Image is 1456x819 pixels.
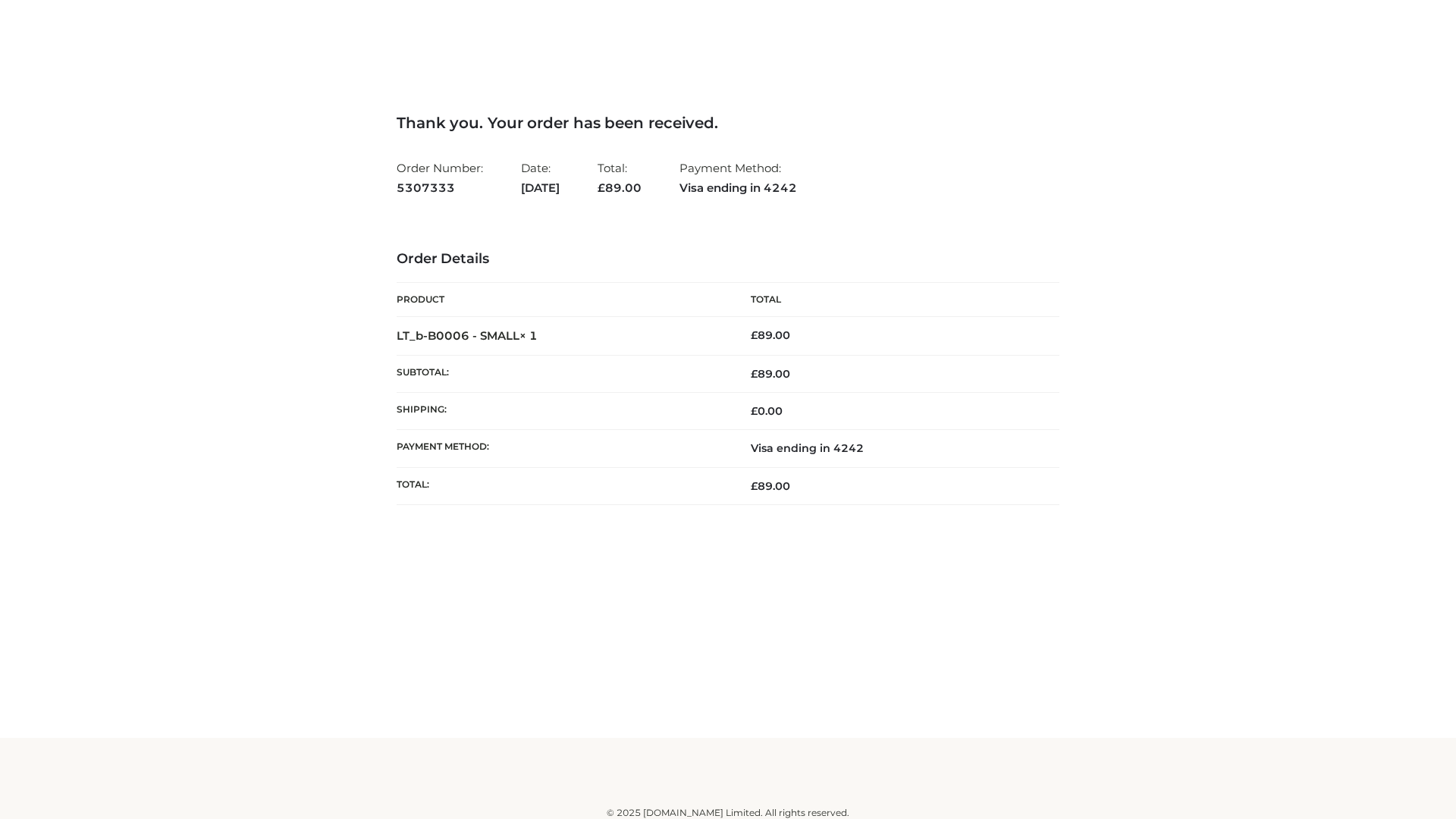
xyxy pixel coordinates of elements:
span: £ [751,404,758,418]
h3: Thank you. Your order has been received. [397,114,1059,132]
th: Total: [397,467,728,504]
th: Total [728,283,1059,317]
th: Payment method: [397,430,728,467]
li: Date: [521,155,560,201]
strong: 5307333 [397,178,483,198]
li: Total: [598,155,642,201]
strong: Visa ending in 4242 [679,178,797,198]
li: Payment Method: [679,155,797,201]
span: £ [598,180,605,195]
span: £ [751,367,758,381]
td: Visa ending in 4242 [728,430,1059,467]
span: 89.00 [751,479,790,493]
th: Shipping: [397,393,728,430]
th: Subtotal: [397,355,728,392]
bdi: 89.00 [751,328,790,342]
strong: × 1 [519,328,538,343]
bdi: 0.00 [751,404,783,418]
strong: LT_b-B0006 - SMALL [397,328,538,343]
span: £ [751,479,758,493]
h3: Order Details [397,251,1059,268]
span: 89.00 [598,180,642,195]
span: 89.00 [751,367,790,381]
span: £ [751,328,758,342]
th: Product [397,283,728,317]
strong: [DATE] [521,178,560,198]
li: Order Number: [397,155,483,201]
